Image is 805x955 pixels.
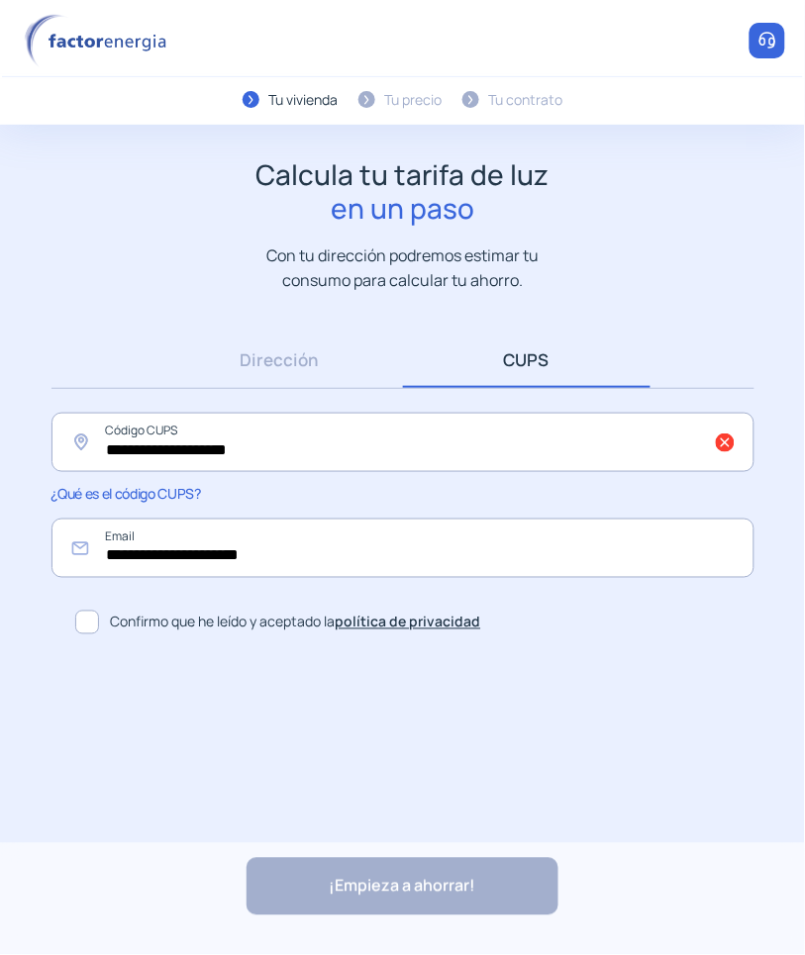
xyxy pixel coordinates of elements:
div: Tu contrato [489,89,563,111]
span: ¿Qué es el código CUPS? [51,484,201,503]
div: Tu vivienda [269,89,339,111]
a: CUPS [403,332,651,388]
span: en un paso [256,192,550,226]
a: política de privacidad [336,613,481,631]
h1: Calcula tu tarifa de luz [256,158,550,225]
a: Dirección [155,332,403,388]
div: Tu precio [385,89,443,111]
img: llamar [757,31,777,50]
span: Confirmo que he leído y aceptado la [111,612,481,633]
p: Con tu dirección podremos estimar tu consumo para calcular tu ahorro. [247,243,558,292]
img: logo factor [20,14,178,68]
